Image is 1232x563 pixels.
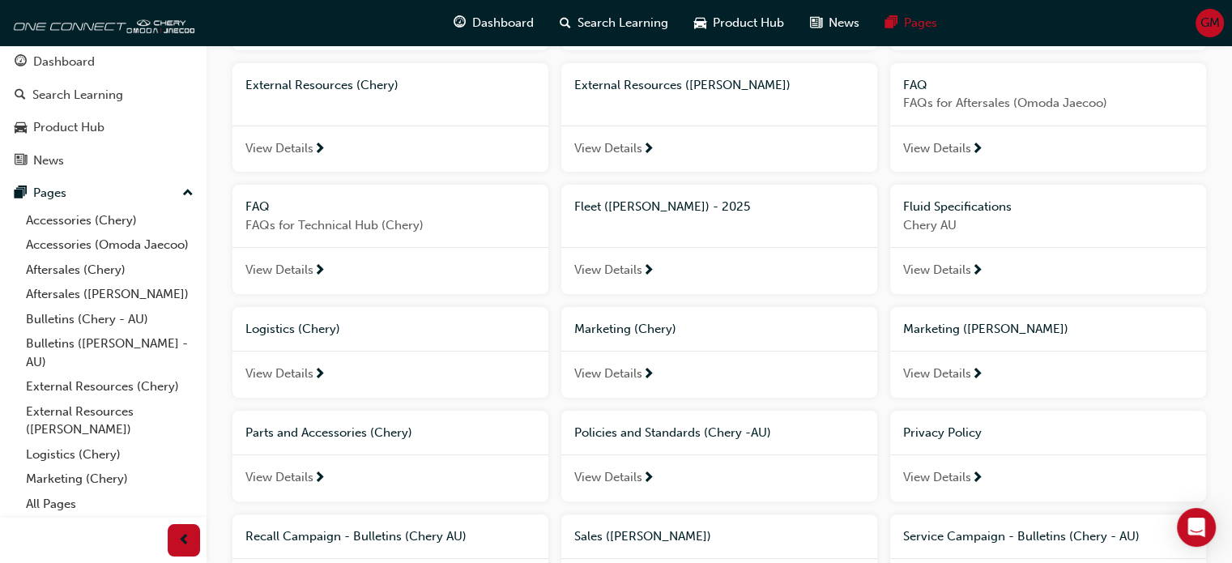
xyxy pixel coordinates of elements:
a: pages-iconPages [872,6,950,40]
span: Service Campaign - Bulletins (Chery - AU) [903,529,1140,544]
a: External Resources (Chery)View Details [232,63,548,173]
a: Dashboard [6,47,200,77]
span: FAQ [245,199,270,214]
a: External Resources ([PERSON_NAME]) [19,399,200,442]
span: GM [1200,14,1220,32]
span: View Details [903,365,971,383]
span: guage-icon [15,55,27,70]
span: View Details [574,139,642,158]
span: Pages [904,14,937,32]
a: news-iconNews [797,6,872,40]
div: Open Intercom Messenger [1177,508,1216,547]
a: Marketing (Chery)View Details [561,307,877,398]
span: next-icon [971,471,983,486]
span: news-icon [810,13,822,33]
button: GM [1196,9,1224,37]
a: News [6,146,200,176]
span: News [829,14,859,32]
a: Fluid SpecificationsChery AUView Details [890,185,1206,294]
span: View Details [574,468,642,487]
a: FAQFAQs for Aftersales (Omoda Jaecoo)View Details [890,63,1206,173]
span: Logistics (Chery) [245,322,340,336]
a: Logistics (Chery) [19,442,200,467]
span: View Details [903,468,971,487]
span: View Details [245,261,313,279]
div: Dashboard [33,53,95,71]
span: View Details [245,468,313,487]
button: Pages [6,178,200,208]
span: View Details [574,365,642,383]
span: Dashboard [472,14,534,32]
span: Marketing ([PERSON_NAME]) [903,322,1068,336]
span: guage-icon [454,13,466,33]
span: up-icon [182,183,194,204]
span: next-icon [313,471,326,486]
a: FAQFAQs for Technical Hub (Chery)View Details [232,185,548,294]
a: search-iconSearch Learning [547,6,681,40]
a: Bulletins (Chery - AU) [19,307,200,332]
a: car-iconProduct Hub [681,6,797,40]
span: next-icon [313,368,326,382]
span: Search Learning [578,14,668,32]
span: FAQs for Aftersales (Omoda Jaecoo) [903,94,1193,113]
span: View Details [245,139,313,158]
img: oneconnect [8,6,194,39]
a: Aftersales (Chery) [19,258,200,283]
div: News [33,151,64,170]
a: Product Hub [6,113,200,143]
span: Sales ([PERSON_NAME]) [574,529,711,544]
a: Privacy PolicyView Details [890,411,1206,501]
span: FAQs for Technical Hub (Chery) [245,216,535,235]
a: Marketing ([PERSON_NAME])View Details [890,307,1206,398]
a: Search Learning [6,80,200,110]
span: View Details [903,261,971,279]
span: next-icon [642,143,654,157]
span: search-icon [15,88,26,103]
span: car-icon [694,13,706,33]
div: Product Hub [33,118,104,137]
span: next-icon [971,143,983,157]
span: next-icon [642,471,654,486]
span: Privacy Policy [903,425,982,440]
a: Parts and Accessories (Chery)View Details [232,411,548,501]
span: External Resources (Chery) [245,78,399,92]
span: car-icon [15,121,27,135]
span: Recall Campaign - Bulletins (Chery AU) [245,529,467,544]
a: Aftersales ([PERSON_NAME]) [19,282,200,307]
span: next-icon [971,368,983,382]
a: guage-iconDashboard [441,6,547,40]
a: Policies and Standards (Chery -AU)View Details [561,411,877,501]
span: Fleet ([PERSON_NAME]) - 2025 [574,199,750,214]
span: External Resources ([PERSON_NAME]) [574,78,791,92]
span: prev-icon [178,531,190,551]
a: Marketing (Chery) [19,467,200,492]
span: next-icon [313,143,326,157]
span: View Details [574,261,642,279]
span: Marketing (Chery) [574,322,676,336]
div: Search Learning [32,86,123,104]
span: View Details [245,365,313,383]
a: All Pages [19,492,200,517]
span: View Details [903,139,971,158]
span: Policies and Standards (Chery -AU) [574,425,771,440]
a: External Resources (Chery) [19,374,200,399]
a: Accessories (Omoda Jaecoo) [19,232,200,258]
a: Accessories (Chery) [19,208,200,233]
span: Parts and Accessories (Chery) [245,425,412,440]
div: Pages [33,184,66,203]
button: DashboardSearch LearningProduct HubNews [6,44,200,178]
span: Fluid Specifications [903,199,1012,214]
span: Product Hub [713,14,784,32]
span: pages-icon [885,13,897,33]
span: next-icon [642,264,654,279]
a: Bulletins ([PERSON_NAME] - AU) [19,331,200,374]
span: Chery AU [903,216,1193,235]
span: next-icon [313,264,326,279]
span: search-icon [560,13,571,33]
span: FAQ [903,78,927,92]
span: pages-icon [15,186,27,201]
a: Fleet ([PERSON_NAME]) - 2025View Details [561,185,877,294]
a: External Resources ([PERSON_NAME])View Details [561,63,877,173]
span: next-icon [642,368,654,382]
